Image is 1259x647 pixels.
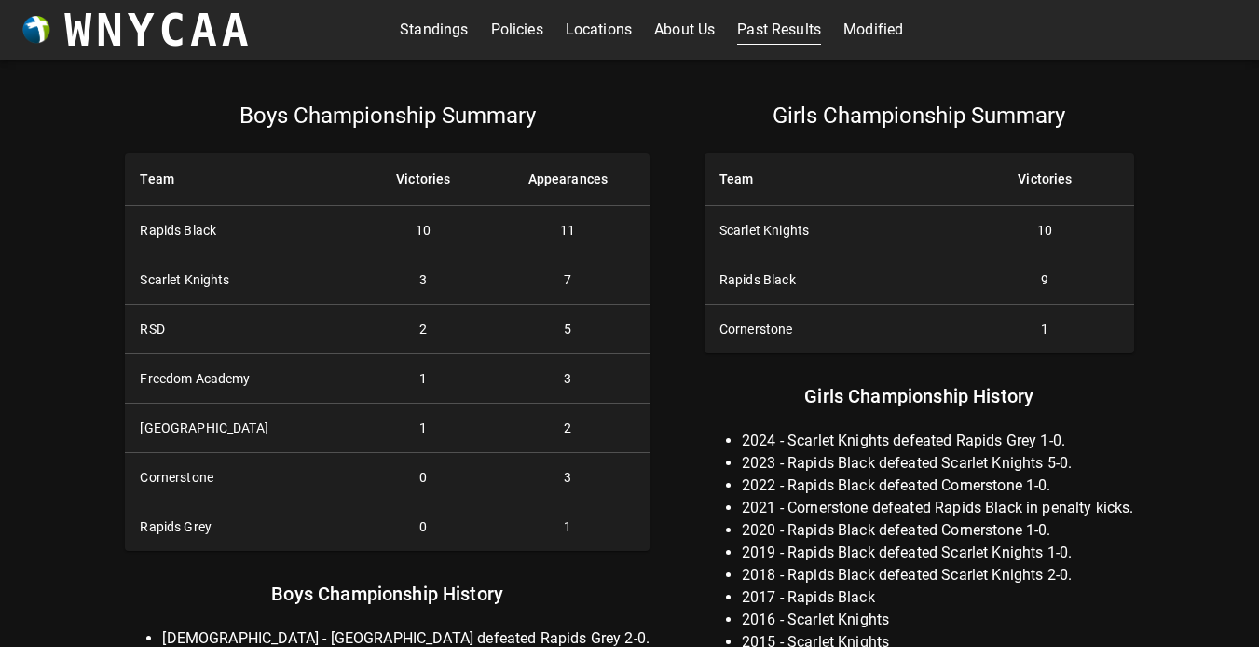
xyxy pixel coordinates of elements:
a: Modified [843,15,903,45]
th: Cornerstone [125,453,361,502]
th: Team [705,153,956,206]
th: Victories [956,153,1133,206]
th: Freedom Academy [125,354,361,404]
th: [GEOGRAPHIC_DATA] [125,404,361,453]
td: 3 [486,453,650,502]
td: 9 [956,255,1133,305]
a: About Us [654,15,715,45]
li: 2019 - Rapids Black defeated Scarlet Knights 1-0. [742,542,1134,564]
li: 2022 - Rapids Black defeated Cornerstone 1-0. [742,475,1134,497]
td: 2 [361,305,486,354]
td: 10 [956,206,1133,255]
td: 5 [486,305,650,354]
td: 0 [361,502,486,552]
td: 10 [361,206,486,255]
td: 7 [486,255,650,305]
th: Scarlet Knights [705,206,956,255]
p: Boys Championship History [125,579,650,609]
td: 1 [361,404,486,453]
td: 1 [486,502,650,552]
li: 2024 - Scarlet Knights defeated Rapids Grey 1-0. [742,430,1134,452]
th: Team [125,153,361,206]
th: Scarlet Knights [125,255,361,305]
td: 11 [486,206,650,255]
img: wnycaaBall.png [22,16,50,44]
a: Policies [491,15,543,45]
th: Victories [361,153,486,206]
li: 2017 - Rapids Black [742,586,1134,609]
li: 2021 - Cornerstone defeated Rapids Black in penalty kicks. [742,497,1134,519]
th: RSD [125,305,361,354]
p: Boys Championship Summary [125,101,650,131]
td: 1 [361,354,486,404]
td: 1 [956,305,1133,354]
th: Appearances [486,153,650,206]
th: Rapids Black [705,255,956,305]
a: Standings [400,15,468,45]
li: 2023 - Rapids Black defeated Scarlet Knights 5-0. [742,452,1134,475]
th: Rapids Black [125,206,361,255]
h3: WNYCAA [64,4,253,56]
a: Past Results [737,15,821,45]
td: 3 [361,255,486,305]
li: 2016 - Scarlet Knights [742,609,1134,631]
td: 0 [361,453,486,502]
li: 2018 - Rapids Black defeated Scarlet Knights 2-0. [742,564,1134,586]
li: 2020 - Rapids Black defeated Cornerstone 1-0. [742,519,1134,542]
th: Cornerstone [705,305,956,354]
p: Girls Championship History [705,381,1134,411]
th: Rapids Grey [125,502,361,552]
td: 3 [486,354,650,404]
td: 2 [486,404,650,453]
a: Locations [566,15,632,45]
p: Girls Championship Summary [705,101,1134,131]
